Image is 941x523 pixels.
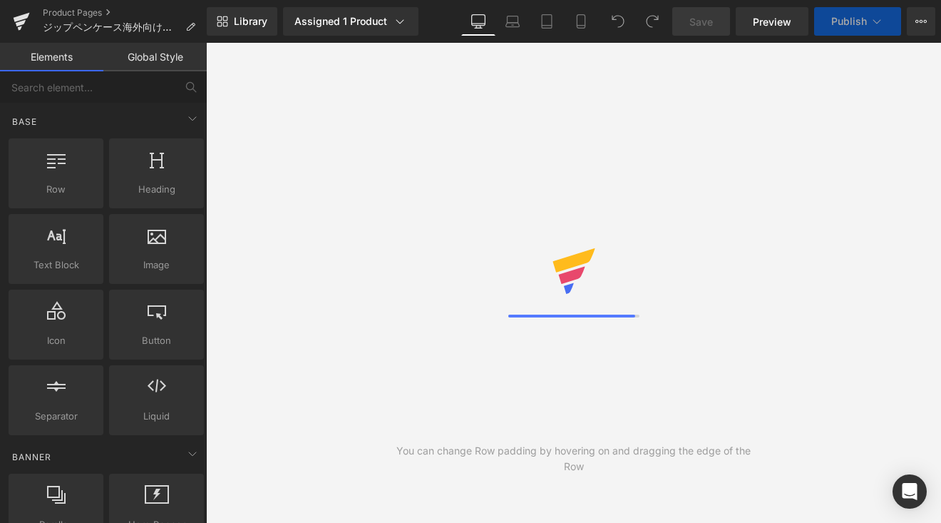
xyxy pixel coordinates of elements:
[43,21,180,33] span: ジップペンケース海外向けのスッキリバージョン
[11,115,38,128] span: Base
[113,333,200,348] span: Button
[461,7,495,36] a: Desktop
[113,409,200,424] span: Liquid
[43,7,207,19] a: Product Pages
[234,15,267,28] span: Library
[113,258,200,273] span: Image
[13,182,99,197] span: Row
[736,7,808,36] a: Preview
[604,7,632,36] button: Undo
[893,474,927,509] div: Open Intercom Messenger
[564,7,598,36] a: Mobile
[753,14,791,29] span: Preview
[530,7,564,36] a: Tablet
[13,258,99,273] span: Text Block
[13,409,99,424] span: Separator
[907,7,935,36] button: More
[113,182,200,197] span: Heading
[390,443,758,474] div: You can change Row padding by hovering on and dragging the edge of the Row
[638,7,667,36] button: Redo
[294,14,407,29] div: Assigned 1 Product
[831,16,867,27] span: Publish
[495,7,530,36] a: Laptop
[814,7,901,36] button: Publish
[689,14,713,29] span: Save
[13,333,99,348] span: Icon
[207,7,277,36] a: New Library
[103,43,207,71] a: Global Style
[11,450,53,464] span: Banner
